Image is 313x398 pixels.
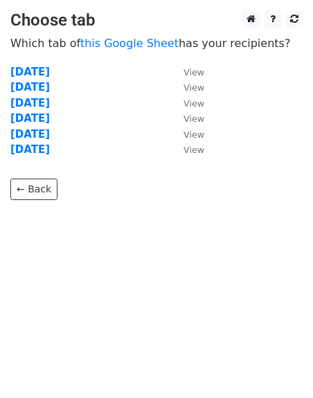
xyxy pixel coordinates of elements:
[170,112,204,125] a: View
[184,129,204,140] small: View
[80,37,179,50] a: this Google Sheet
[184,114,204,124] small: View
[10,66,50,78] a: [DATE]
[10,10,303,30] h3: Choose tab
[10,97,50,109] a: [DATE]
[170,66,204,78] a: View
[170,128,204,141] a: View
[184,82,204,93] small: View
[170,81,204,93] a: View
[10,81,50,93] a: [DATE]
[184,67,204,78] small: View
[10,112,50,125] a: [DATE]
[10,128,50,141] a: [DATE]
[10,36,303,51] p: Which tab of has your recipients?
[170,143,204,156] a: View
[184,98,204,109] small: View
[170,97,204,109] a: View
[184,145,204,155] small: View
[10,143,50,156] a: [DATE]
[10,179,57,200] a: ← Back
